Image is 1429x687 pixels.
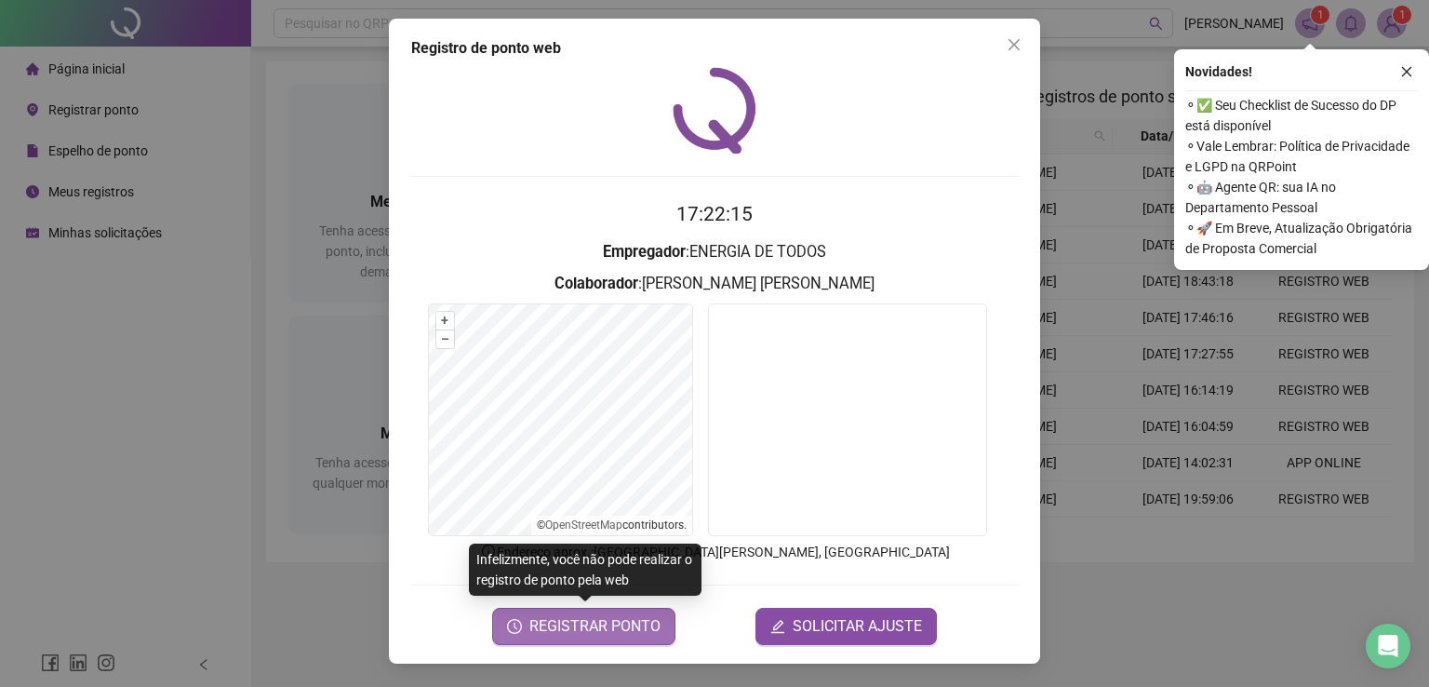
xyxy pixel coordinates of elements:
[411,542,1018,562] p: Endereço aprox. : [GEOGRAPHIC_DATA][PERSON_NAME], [GEOGRAPHIC_DATA]
[793,615,922,638] span: SOLICITAR AJUSTE
[545,519,622,532] a: OpenStreetMap
[603,243,686,261] strong: Empregador
[529,615,661,638] span: REGISTRAR PONTO
[411,240,1018,264] h3: : ENERGIA DE TODOS
[507,619,522,634] span: clock-circle
[436,312,454,330] button: +
[676,203,753,225] time: 17:22:15
[554,275,638,292] strong: Colaborador
[999,30,1029,60] button: Close
[755,608,937,645] button: editSOLICITAR AJUSTE
[1185,61,1252,82] span: Novidades !
[673,67,756,154] img: QRPoint
[411,272,1018,296] h3: : [PERSON_NAME] [PERSON_NAME]
[1185,177,1418,218] span: ⚬ 🤖 Agente QR: sua IA no Departamento Pessoal
[436,330,454,348] button: –
[1007,37,1022,52] span: close
[1185,95,1418,136] span: ⚬ ✅ Seu Checklist de Sucesso do DP está disponível
[537,519,687,532] li: © contributors.
[411,37,1018,60] div: Registro de ponto web
[1400,65,1413,78] span: close
[770,619,785,634] span: edit
[1185,136,1418,177] span: ⚬ Vale Lembrar: Política de Privacidade e LGPD na QRPoint
[469,544,701,596] div: Infelizmente, você não pode realizar o registro de ponto pela web
[1185,218,1418,259] span: ⚬ 🚀 Em Breve, Atualização Obrigatória de Proposta Comercial
[492,608,675,645] button: REGISTRAR PONTO
[1366,624,1410,668] div: Open Intercom Messenger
